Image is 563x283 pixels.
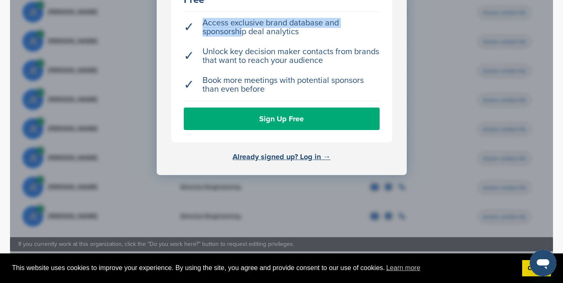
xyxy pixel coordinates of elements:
a: Already signed up? Log in → [233,152,330,161]
a: dismiss cookie message [522,260,551,277]
li: Book more meetings with potential sponsors than even before [184,72,380,98]
a: Sign Up Free [184,108,380,130]
span: ✓ [184,80,194,89]
span: ✓ [184,52,194,60]
iframe: Button to launch messaging window [530,250,556,276]
a: learn more about cookies [385,262,422,274]
li: Access exclusive brand database and sponsorship deal analytics [184,15,380,40]
span: ✓ [184,23,194,32]
li: Unlock key decision maker contacts from brands that want to reach your audience [184,43,380,69]
span: This website uses cookies to improve your experience. By using the site, you agree and provide co... [12,262,515,274]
